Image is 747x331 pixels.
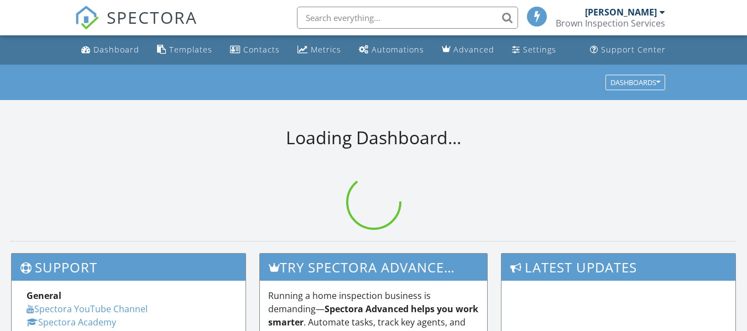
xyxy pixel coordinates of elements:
[226,40,284,60] a: Contacts
[260,254,487,281] h3: Try spectora advanced [DATE]
[27,316,116,328] a: Spectora Academy
[610,78,660,86] div: Dashboards
[153,40,217,60] a: Templates
[75,6,99,30] img: The Best Home Inspection Software - Spectora
[297,7,518,29] input: Search everything...
[354,40,429,60] a: Automations (Basic)
[93,44,139,55] div: Dashboard
[12,254,245,281] h3: Support
[169,44,212,55] div: Templates
[523,44,556,55] div: Settings
[453,44,494,55] div: Advanced
[243,44,280,55] div: Contacts
[601,44,666,55] div: Support Center
[586,40,670,60] a: Support Center
[556,18,665,29] div: Brown Inspection Services
[75,15,197,38] a: SPECTORA
[293,40,346,60] a: Metrics
[311,44,341,55] div: Metrics
[77,40,144,60] a: Dashboard
[508,40,561,60] a: Settings
[372,44,424,55] div: Automations
[27,290,61,302] strong: General
[502,254,735,281] h3: Latest Updates
[437,40,499,60] a: Advanced
[605,75,665,90] button: Dashboards
[27,303,148,315] a: Spectora YouTube Channel
[268,303,478,328] strong: Spectora Advanced helps you work smarter
[107,6,197,29] span: SPECTORA
[585,7,657,18] div: [PERSON_NAME]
